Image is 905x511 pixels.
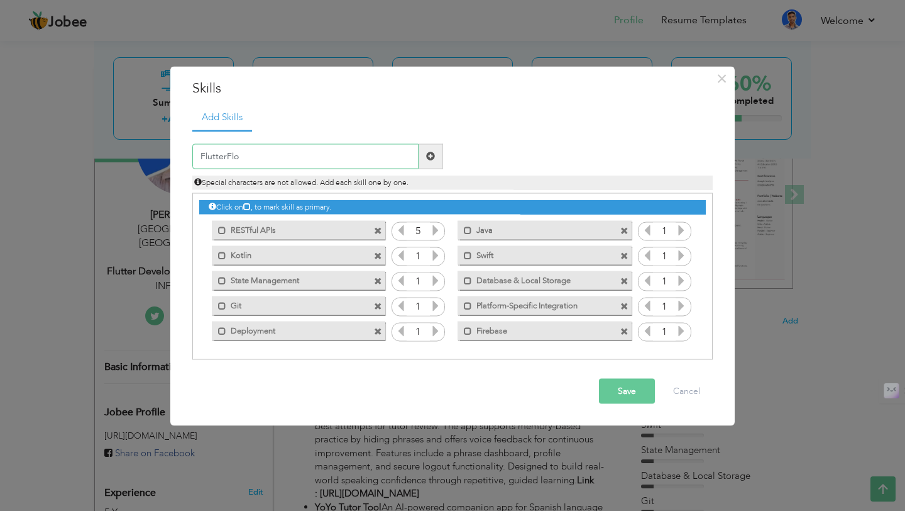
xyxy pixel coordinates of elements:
div: Click on , to mark skill as primary. [199,200,706,215]
label: Kotlin [226,246,353,262]
label: Swift [472,246,599,262]
button: Save [599,378,655,403]
label: Java [472,221,599,237]
label: State Management [226,271,353,287]
label: Platform-Specific Integration [472,296,599,312]
button: Close [711,69,732,89]
span: × [716,67,727,90]
h3: Skills [192,79,713,98]
button: Cancel [661,378,713,403]
label: RESTful APIs [226,221,353,237]
label: Firebase [472,322,599,337]
label: Deployment [226,322,353,337]
span: Special characters are not allowed. Add each skill one by one. [194,177,409,187]
a: Add Skills [192,104,252,132]
label: Database & Local Storage [472,271,599,287]
label: Git [226,296,353,312]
